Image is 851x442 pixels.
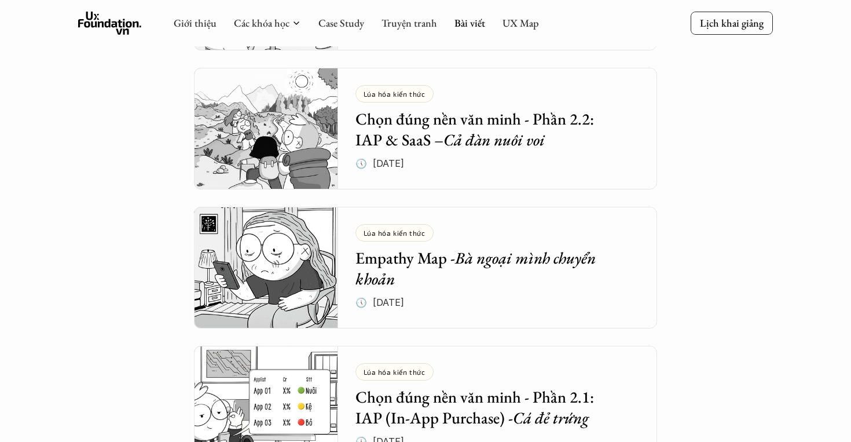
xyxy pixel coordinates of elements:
a: UX Map [502,16,539,30]
h5: Chọn đúng nền văn minh - Phần 2.2: IAP & SaaS – [355,108,623,151]
a: Lúa hóa kiến thứcEmpathy Map -Bà ngoại mình chuyển khoản🕔 [DATE] [194,207,657,328]
p: Lịch khai giảng [700,16,764,30]
h5: Chọn đúng nền văn minh - Phần 2.1: IAP (In-App Purchase) - [355,386,623,429]
a: Lúa hóa kiến thứcChọn đúng nền văn minh - Phần 2.2: IAP & SaaS –Cả đàn nuôi voi🕔 [DATE] [194,68,657,189]
a: Lịch khai giảng [691,12,773,34]
a: Case Study [318,16,364,30]
p: 🕔 [DATE] [355,294,404,311]
em: Cá đẻ trứng [513,407,589,428]
p: Lúa hóa kiến thức [364,229,425,237]
a: Bài viết [454,16,485,30]
h5: Empathy Map - [355,247,623,290]
em: Cả đàn nuôi voi [443,129,545,150]
p: Lúa hóa kiến thức [364,368,425,376]
a: Các khóa học [234,16,289,30]
em: Bà ngoại mình chuyển khoản [355,247,599,289]
a: Giới thiệu [174,16,217,30]
p: 🕔 [DATE] [355,155,404,172]
a: Truyện tranh [382,16,437,30]
p: Lúa hóa kiến thức [364,90,425,98]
